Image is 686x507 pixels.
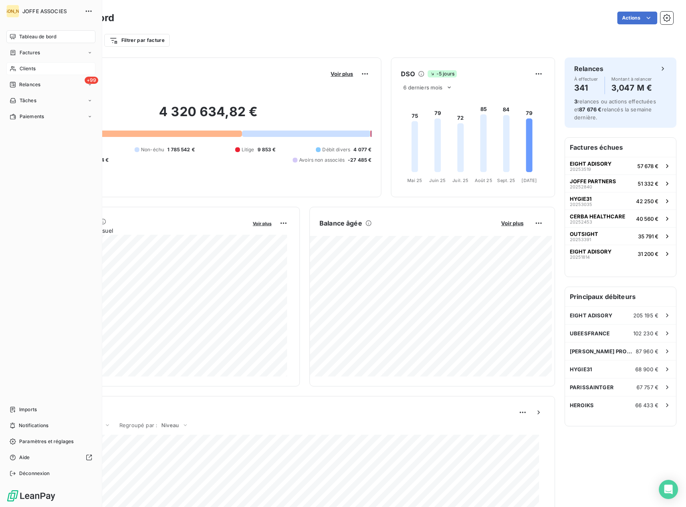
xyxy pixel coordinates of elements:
[570,255,590,259] span: 20251814
[637,163,658,169] span: 57 678 €
[579,106,601,113] span: 87 676 €
[20,97,36,104] span: Tâches
[6,5,19,18] div: [PERSON_NAME]
[617,12,657,24] button: Actions
[299,156,345,164] span: Avoirs non associés
[428,70,457,77] span: -5 jours
[430,178,446,183] tspan: Juin 25
[570,237,591,242] span: 20253391
[636,384,658,390] span: 67 757 €
[522,178,537,183] tspan: [DATE]
[636,348,658,355] span: 87 960 €
[353,146,371,153] span: 4 077 €
[570,220,592,224] span: 20252453
[635,402,658,408] span: 66 433 €
[565,287,676,306] h6: Principaux débiteurs
[401,69,414,79] h6: DSO
[250,220,274,227] button: Voir plus
[20,113,44,120] span: Paiements
[161,422,179,428] span: Niveau
[319,218,362,228] h6: Balance âgée
[408,178,422,183] tspan: Mai 25
[19,406,37,413] span: Imports
[403,84,442,91] span: 6 derniers mois
[635,366,658,372] span: 68 900 €
[611,81,652,94] h4: 3,047 M €
[570,330,610,337] span: UBEESFRANCE
[119,422,157,428] span: Regroupé par :
[19,438,73,445] span: Paramètres et réglages
[499,220,526,227] button: Voir plus
[570,167,591,172] span: 20253519
[253,221,272,226] span: Voir plus
[633,312,658,319] span: 205 195 €
[322,146,350,153] span: Débit divers
[570,202,592,207] span: 20253035
[638,180,658,187] span: 51 332 €
[570,384,614,390] span: PARISSAINTGER
[19,422,48,429] span: Notifications
[570,312,613,319] span: EIGHT ADISORY
[565,227,676,245] button: OUTSIGHT2025339135 791 €
[570,160,612,167] span: EIGHT ADISORY
[19,33,56,40] span: Tableau de bord
[574,98,656,121] span: relances ou actions effectuées et relancés la semaine dernière.
[574,64,603,73] h6: Relances
[45,104,371,128] h2: 4 320 634,82 €
[565,174,676,192] button: JOFFE PARTNERS2025284051 332 €
[636,216,658,222] span: 40 560 €
[638,251,658,257] span: 31 200 €
[6,489,56,502] img: Logo LeanPay
[565,210,676,227] button: CERBA HEALTHCARE2025245340 560 €
[498,178,515,183] tspan: Sept. 25
[501,220,523,226] span: Voir plus
[19,81,40,88] span: Relances
[565,245,676,262] button: EIGHT ADISORY2025181431 200 €
[242,146,254,153] span: Litige
[638,233,658,240] span: 35 791 €
[565,138,676,157] h6: Factures échues
[328,70,355,77] button: Voir plus
[570,213,625,220] span: CERBA HEALTHCARE
[167,146,195,153] span: 1 785 542 €
[20,65,36,72] span: Clients
[565,157,676,174] button: EIGHT ADISORY2025351957 678 €
[20,49,40,56] span: Factures
[574,77,598,81] span: À effectuer
[570,248,612,255] span: EIGHT ADISORY
[570,366,592,372] span: HYGIE31
[19,470,50,477] span: Déconnexion
[331,71,353,77] span: Voir plus
[453,178,469,183] tspan: Juil. 25
[659,480,678,499] div: Open Intercom Messenger
[85,77,98,84] span: +99
[570,178,616,184] span: JOFFE PARTNERS
[570,184,592,189] span: 20252840
[633,330,658,337] span: 102 230 €
[570,231,598,237] span: OUTSIGHT
[475,178,492,183] tspan: Août 25
[570,348,636,355] span: [PERSON_NAME] PROCTER
[565,192,676,210] button: HYGIE312025303542 250 €
[574,81,598,94] h4: 341
[104,34,170,47] button: Filtrer par facture
[45,226,247,235] span: Chiffre d'affaires mensuel
[570,402,594,408] span: HEROIKS
[574,98,577,105] span: 3
[636,198,658,204] span: 42 250 €
[258,146,276,153] span: 9 853 €
[611,77,652,81] span: Montant à relancer
[22,8,80,14] span: JOFFE ASSOCIES
[6,451,95,464] a: Aide
[19,454,30,461] span: Aide
[570,196,592,202] span: HYGIE31
[348,156,371,164] span: -27 485 €
[141,146,164,153] span: Non-échu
